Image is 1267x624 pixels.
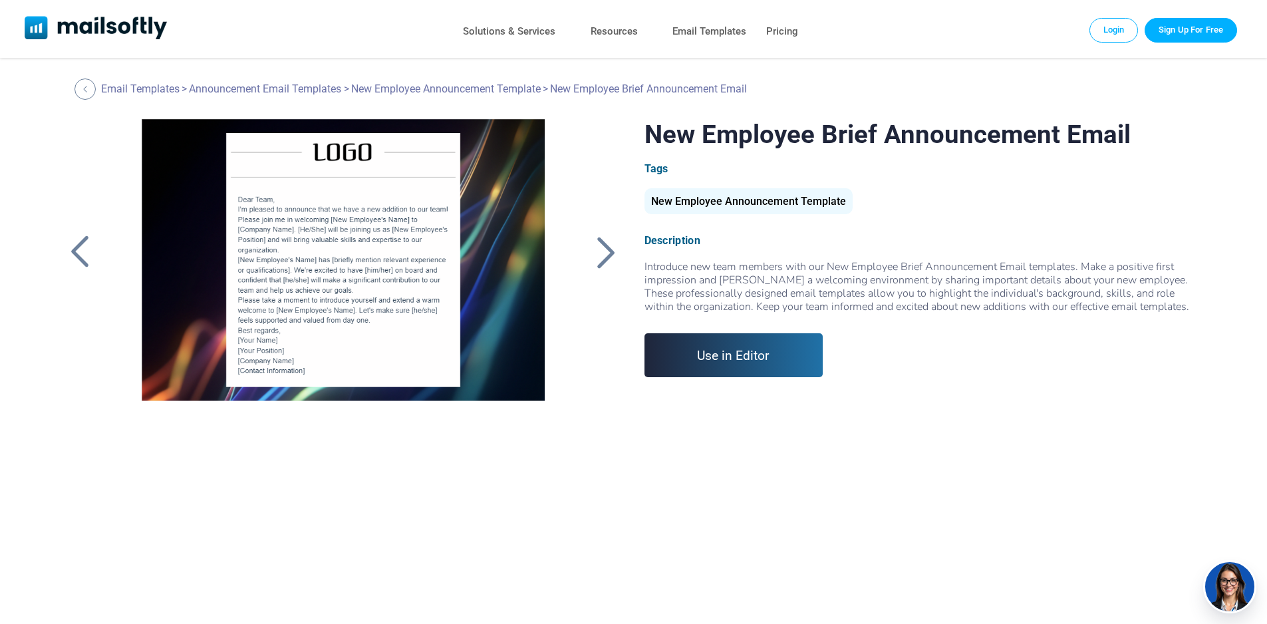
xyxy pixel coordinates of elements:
a: Email Templates [672,22,746,41]
a: Login [1089,18,1139,42]
a: Use in Editor [644,333,823,377]
div: Description [644,234,1204,247]
a: Trial [1145,18,1237,42]
a: New Employee Announcement Template [351,82,541,95]
a: Solutions & Services [463,22,555,41]
a: Back [590,235,623,269]
a: New Employee Brief Announcement Email [119,119,567,452]
a: Email Templates [101,82,180,95]
a: Resources [591,22,638,41]
a: Back [63,235,96,269]
a: Mailsoftly [25,16,168,42]
a: Pricing [766,22,798,41]
div: Tags [644,162,1204,175]
div: Introduce new team members with our New Employee Brief Announcement Email templates. Make a posit... [644,260,1204,313]
div: New Employee Announcement Template [644,188,853,214]
h1: New Employee Brief Announcement Email [644,119,1204,149]
a: Back [74,78,99,100]
a: Announcement Email Templates [189,82,341,95]
a: New Employee Announcement Template [644,200,853,206]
